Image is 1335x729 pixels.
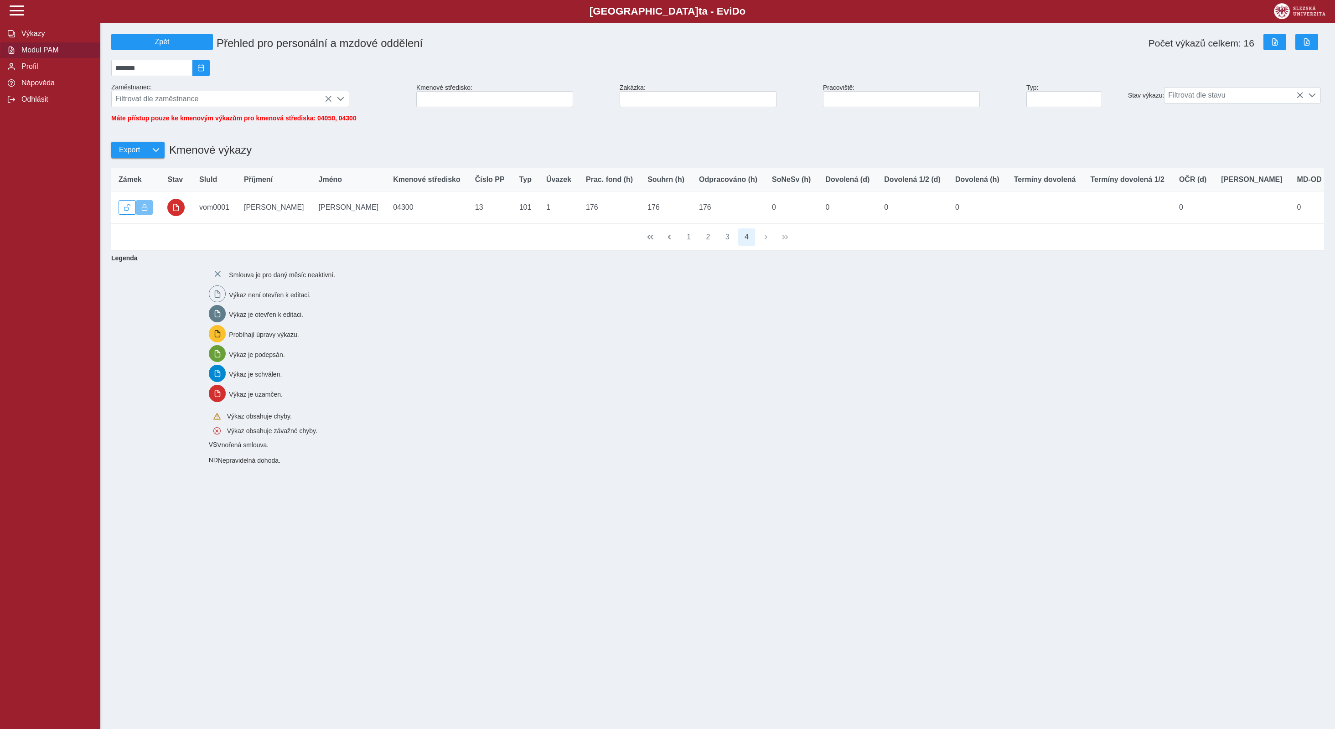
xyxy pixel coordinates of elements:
span: Zpět [115,38,209,46]
button: uzamčeno [167,199,185,216]
span: Modul PAM [19,46,93,54]
button: Export do PDF [1295,34,1318,50]
span: SoNeSv (h) [772,176,811,184]
span: Počet výkazů celkem: 16 [1149,38,1254,49]
span: SluId [199,176,217,184]
td: 176 [640,191,692,224]
span: Dovolená (d) [825,176,869,184]
span: Probíhají úpravy výkazu. [229,331,299,338]
span: Výkaz obsahuje závažné chyby. [227,427,317,434]
span: Dovolená (h) [955,176,999,184]
span: [PERSON_NAME] [1221,176,1282,184]
span: OČR (d) [1179,176,1206,184]
span: Smlouva vnořená do kmene [209,441,217,448]
span: Vnořená smlouva. [217,442,269,449]
span: Nepravidelná dohoda. [218,457,280,464]
td: 0 [818,191,877,224]
span: Úvazek [546,176,571,184]
span: Odhlásit [19,95,93,103]
td: 176 [692,191,765,224]
div: Typ: [1023,80,1124,111]
td: [PERSON_NAME] [237,191,311,224]
button: 1 [680,228,698,246]
button: Zpět [111,34,213,50]
td: 0 [948,191,1007,224]
span: Typ [519,176,532,184]
span: Příjmení [244,176,273,184]
img: logo_web_su.png [1274,3,1325,19]
button: Export do Excelu [1263,34,1286,50]
span: Výkaz je podepsán. [229,351,285,358]
b: [GEOGRAPHIC_DATA] a - Evi [27,5,1308,17]
span: Termíny dovolená 1/2 [1091,176,1164,184]
h1: Kmenové výkazy [165,139,252,161]
span: o [740,5,746,17]
button: 3 [719,228,736,246]
td: 0 [877,191,948,224]
span: Smlouva vnořená do kmene [209,456,218,464]
button: Export [111,142,147,158]
div: Pracoviště: [819,80,1023,111]
span: Nápověda [19,79,93,87]
span: Výkaz obsahuje chyby. [227,413,292,420]
td: 101 [512,191,539,224]
td: 0 [765,191,818,224]
span: Export [119,146,140,154]
span: Výkaz je otevřen k editaci. [229,311,303,318]
span: Výkazy [19,30,93,38]
span: Prac. fond (h) [586,176,633,184]
td: vom0001 [192,191,237,224]
td: 13 [468,191,512,224]
span: MD-OD (d) [1297,176,1333,184]
td: 0 [1172,191,1214,224]
span: Výkaz je uzamčen. [229,391,283,398]
span: D [732,5,739,17]
span: Stav [167,176,183,184]
span: t [699,5,702,17]
span: Kmenové středisko [393,176,461,184]
div: Zakázka: [616,80,819,111]
h1: Přehled pro personální a mzdové oddělení [213,33,823,53]
span: Dovolená 1/2 (d) [884,176,941,184]
span: Jméno [319,176,342,184]
span: Odpracováno (h) [699,176,757,184]
span: Filtrovat dle stavu [1164,88,1303,103]
button: Výkaz uzamčen. [136,200,153,215]
td: 176 [579,191,640,224]
div: Kmenové středisko: [413,80,616,111]
span: Výkaz je schválen. [229,371,282,378]
span: Filtrovat dle zaměstnance [112,91,332,107]
button: 2025/09 [192,60,210,76]
button: 4 [738,228,755,246]
div: Stav výkazu: [1124,83,1328,107]
span: Profil [19,62,93,71]
span: Souhrn (h) [647,176,684,184]
td: 1 [539,191,579,224]
button: 2 [699,228,717,246]
span: Smlouva je pro daný měsíc neaktivní. [229,271,335,279]
span: Máte přístup pouze ke kmenovým výkazům pro kmenová střediska: 04050, 04300 [111,114,357,122]
button: Odemknout výkaz. [119,200,136,215]
span: Výkaz není otevřen k editaci. [229,291,310,298]
div: Zaměstnanec: [108,80,413,111]
span: Číslo PP [475,176,505,184]
span: Termíny dovolená [1014,176,1076,184]
td: [PERSON_NAME] [311,191,386,224]
span: Zámek [119,176,142,184]
td: 04300 [386,191,468,224]
b: Legenda [108,251,1320,265]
